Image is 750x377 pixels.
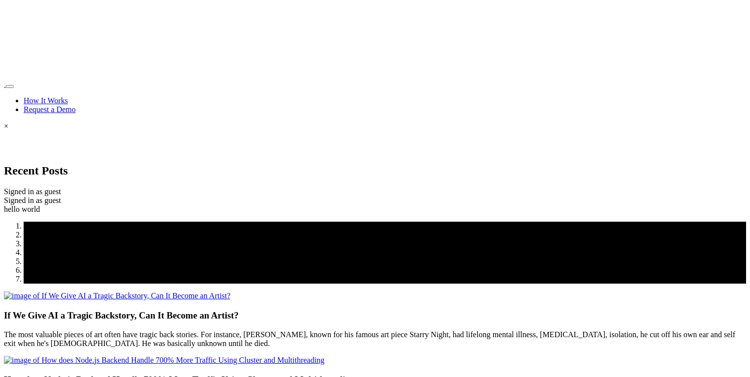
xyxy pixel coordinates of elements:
[4,330,746,348] p: The most valuable pieces of art often have tragic back stories. For instance, [PERSON_NAME], know...
[24,105,76,114] a: Request a Demo
[4,356,324,365] img: image of How does Node.js Backend Handle 700% More Traffic Using Cluster and Multithreading
[4,205,746,214] div: hello world
[6,85,14,88] button: Toggle navigation
[4,122,746,131] div: ×
[4,141,746,177] h2: Recent Posts
[4,291,230,300] img: image of If We Give AI a Tragic Backstory, Can It Become an Artist?
[4,196,746,205] div: Signed in as guest
[4,310,746,321] h3: If We Give AI a Tragic Backstory, Can It Become an Artist?
[4,187,746,196] div: Signed in as guest
[24,96,68,105] a: How It Works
